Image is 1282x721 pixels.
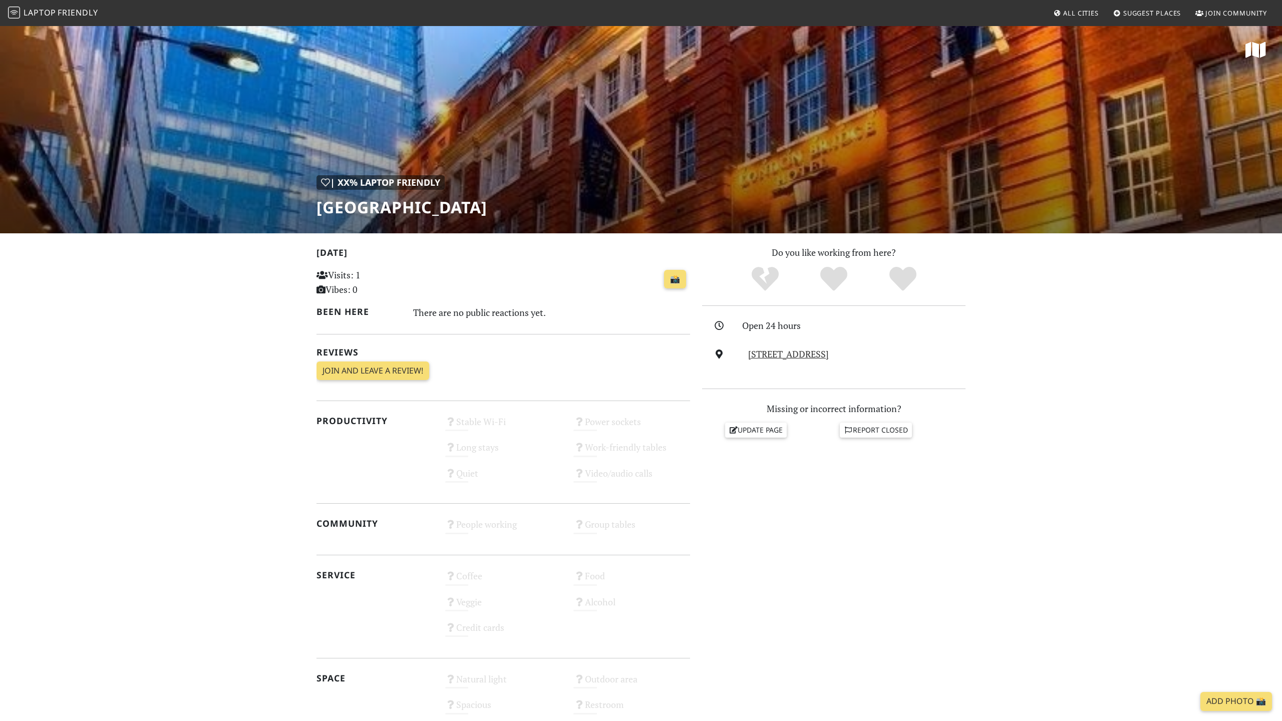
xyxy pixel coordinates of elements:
div: Definitely! [868,265,937,293]
h2: Community [316,518,433,529]
a: Join and leave a review! [316,362,429,381]
div: Quiet [439,465,568,491]
div: Stable Wi-Fi [439,414,568,439]
h2: Been here [316,306,401,317]
a: Update page [725,423,787,438]
div: There are no public reactions yet. [413,304,691,320]
span: Suggest Places [1123,9,1181,18]
span: Laptop [24,7,56,18]
h2: Service [316,570,433,580]
div: Alcohol [567,594,696,619]
div: Natural light [439,671,568,696]
h2: Productivity [316,416,433,426]
span: All Cities [1063,9,1099,18]
h2: Reviews [316,347,690,357]
a: Add Photo 📸 [1200,692,1272,711]
p: Do you like working from here? [702,245,966,260]
h2: Space [316,673,433,683]
span: Friendly [58,7,98,18]
div: Work-friendly tables [567,439,696,465]
div: | XX% Laptop Friendly [316,175,445,190]
a: 📸 [664,270,686,289]
img: LaptopFriendly [8,7,20,19]
p: Missing or incorrect information? [702,402,966,416]
a: Suggest Places [1109,4,1185,22]
div: Video/audio calls [567,465,696,491]
div: Veggie [439,594,568,619]
div: Coffee [439,568,568,593]
p: Visits: 1 Vibes: 0 [316,268,433,297]
div: Yes [799,265,868,293]
a: [STREET_ADDRESS] [748,348,829,360]
div: Outdoor area [567,671,696,696]
div: People working [439,516,568,542]
h1: [GEOGRAPHIC_DATA] [316,198,487,217]
a: Report closed [840,423,912,438]
div: Power sockets [567,414,696,439]
a: LaptopFriendly LaptopFriendly [8,5,98,22]
span: Join Community [1205,9,1267,18]
div: Food [567,568,696,593]
div: Group tables [567,516,696,542]
div: Long stays [439,439,568,465]
div: No [731,265,800,293]
div: Credit cards [439,619,568,645]
div: Open 24 hours [742,318,972,333]
a: All Cities [1049,4,1103,22]
h2: [DATE] [316,247,690,262]
a: Join Community [1191,4,1271,22]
